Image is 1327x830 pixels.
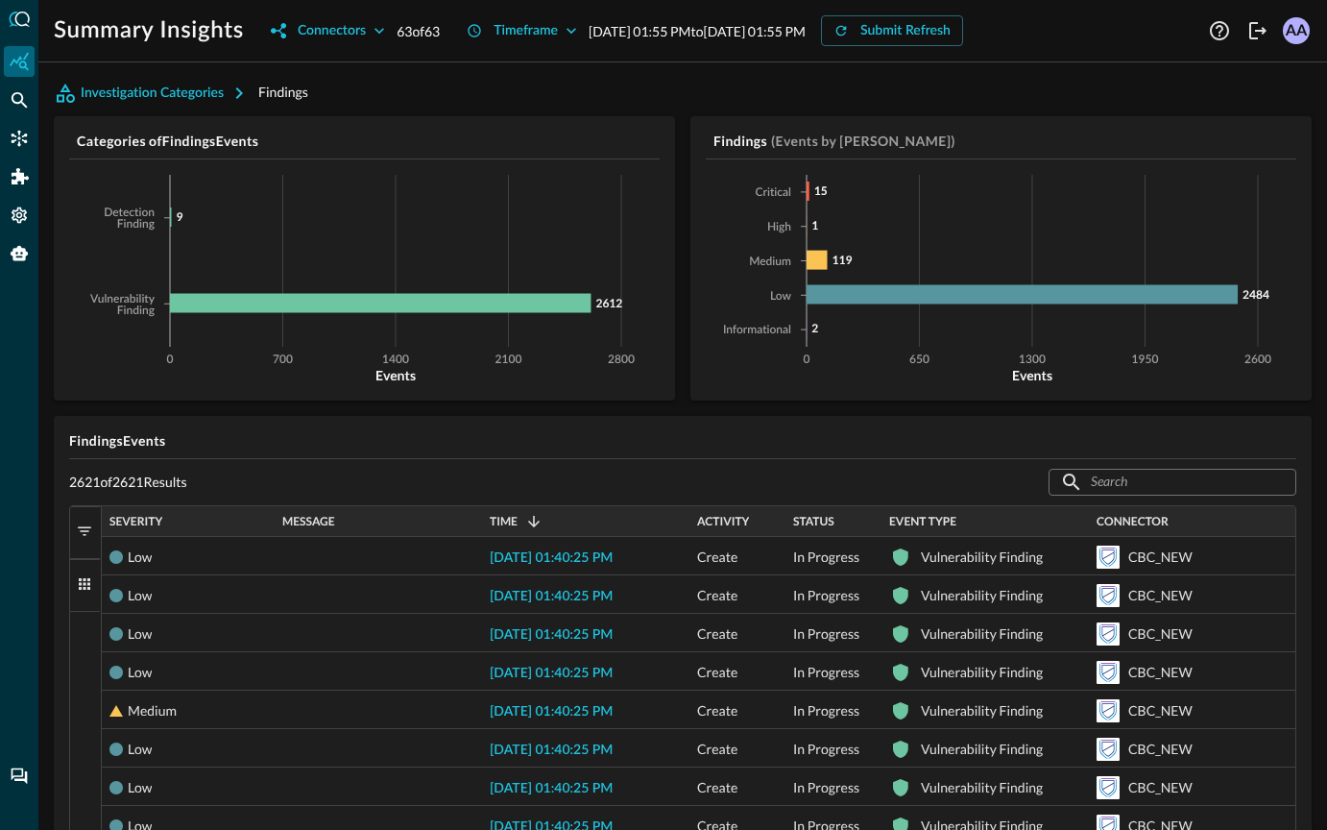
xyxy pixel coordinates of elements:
tspan: Critical [756,187,791,199]
tspan: 1950 [1132,354,1159,366]
span: In Progress [793,538,859,576]
h5: Categories of Findings Events [77,132,660,151]
svg: Carbon Black Cloud [1097,776,1120,799]
tspan: 0 [167,354,174,366]
tspan: 2484 [1243,287,1269,302]
tspan: 1 [811,218,818,232]
tspan: 2600 [1244,354,1271,366]
tspan: High [767,222,791,233]
div: Connectors [298,19,366,43]
tspan: Finding [117,305,156,317]
h5: (Events by [PERSON_NAME]) [771,132,955,151]
span: [DATE] 01:40:25 PM [490,705,613,719]
h5: Findings [713,132,767,151]
button: Investigation Categories [54,78,258,109]
div: CBC_NEW [1128,538,1193,576]
div: CBC_NEW [1128,730,1193,769]
div: Settings [4,200,35,231]
tspan: 15 [814,183,828,198]
div: Connectors [4,123,35,154]
tspan: 650 [909,354,929,366]
div: Low [128,615,152,653]
div: Vulnerability Finding [921,730,1043,769]
div: Vulnerability Finding [921,653,1043,692]
span: [DATE] 01:40:25 PM [490,667,613,680]
div: Vulnerability Finding [921,615,1043,653]
div: CBC_NEW [1128,615,1193,653]
div: Low [128,730,152,769]
tspan: 2100 [495,354,522,366]
svg: Carbon Black Cloud [1097,584,1120,607]
span: Message [282,515,335,528]
span: In Progress [793,576,859,615]
tspan: 9 [177,209,183,224]
span: Create [697,769,737,807]
button: Timeframe [455,15,589,46]
tspan: Detection [104,207,155,219]
tspan: 700 [273,354,293,366]
svg: Carbon Black Cloud [1097,622,1120,646]
span: [DATE] 01:40:25 PM [490,744,613,757]
div: Medium [128,692,177,730]
div: CBC_NEW [1128,576,1193,615]
tspan: Events [375,367,416,383]
div: Addons [5,161,36,192]
tspan: 2800 [608,354,635,366]
span: Create [697,730,737,769]
div: CBC_NEW [1128,653,1193,692]
div: Timeframe [494,19,558,43]
span: Status [793,515,834,528]
span: Connector [1097,515,1169,528]
tspan: 0 [804,354,810,366]
span: [DATE] 01:40:25 PM [490,628,613,642]
span: In Progress [793,730,859,769]
span: Create [697,576,737,615]
span: Activity [697,515,749,528]
button: Help [1204,15,1235,46]
span: In Progress [793,615,859,653]
h1: Summary Insights [54,15,244,46]
span: In Progress [793,769,859,807]
span: In Progress [793,653,859,692]
span: In Progress [793,692,859,730]
tspan: Finding [117,219,156,231]
div: Low [128,653,152,692]
div: Low [128,576,152,615]
div: AA [1283,17,1310,44]
tspan: Medium [749,256,791,268]
tspan: Vulnerability [89,294,156,305]
button: Logout [1243,15,1273,46]
span: [DATE] 01:40:25 PM [490,782,613,795]
span: [DATE] 01:40:25 PM [490,590,613,603]
div: Vulnerability Finding [921,769,1043,807]
tspan: Events [1012,367,1052,383]
div: Low [128,538,152,576]
span: Create [697,653,737,692]
button: Connectors [259,15,397,46]
div: Vulnerability Finding [921,538,1043,576]
span: Create [697,538,737,576]
h5: Findings Events [69,431,1296,451]
p: 2621 of 2621 Results [69,474,187,491]
svg: Carbon Black Cloud [1097,738,1120,761]
div: CBC_NEW [1128,692,1193,730]
span: Time [490,515,518,528]
div: Summary Insights [4,46,35,77]
div: Vulnerability Finding [921,576,1043,615]
span: Severity [109,515,162,528]
span: Findings [258,84,308,100]
tspan: 1300 [1019,354,1046,366]
tspan: 2 [811,321,818,335]
span: [DATE] 01:40:25 PM [490,551,613,565]
tspan: Low [770,291,792,303]
span: Event Type [889,515,956,528]
svg: Carbon Black Cloud [1097,661,1120,684]
svg: Carbon Black Cloud [1097,546,1120,569]
svg: Carbon Black Cloud [1097,699,1120,722]
span: Create [697,692,737,730]
span: Create [697,615,737,653]
p: 63 of 63 [397,21,440,41]
tspan: 1400 [382,354,409,366]
div: CBC_NEW [1128,769,1193,807]
button: Submit Refresh [821,15,963,46]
